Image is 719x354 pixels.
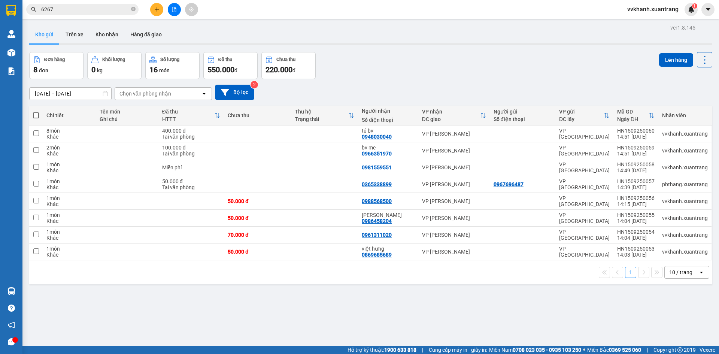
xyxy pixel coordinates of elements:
[218,57,232,62] div: Đã thu
[7,67,15,75] img: solution-icon
[46,235,92,241] div: Khác
[362,108,414,114] div: Người nhận
[617,178,655,184] div: HN1509250057
[6,5,16,16] img: logo-vxr
[662,164,708,170] div: vvkhanh.xuantrang
[662,232,708,238] div: vvkhanh.xuantrang
[429,346,487,354] span: Cung cấp máy in - giấy in:
[31,7,36,12] span: search
[362,117,414,123] div: Số điện thoại
[559,229,610,241] div: VP [GEOGRAPHIC_DATA]
[662,181,708,187] div: pbthang.xuantrang
[251,81,258,88] sup: 2
[559,178,610,190] div: VP [GEOGRAPHIC_DATA]
[7,49,15,57] img: warehouse-icon
[185,3,198,16] button: aim
[587,346,641,354] span: Miền Bắc
[559,161,610,173] div: VP [GEOGRAPHIC_DATA]
[46,184,92,190] div: Khác
[149,65,158,74] span: 16
[688,6,695,13] img: icon-new-feature
[670,24,695,32] div: ver 1.8.145
[494,181,524,187] div: 0967696487
[617,151,655,157] div: 14:51 [DATE]
[276,57,295,62] div: Chưa thu
[494,109,552,115] div: Người gửi
[261,52,316,79] button: Chưa thu220.000đ
[705,6,712,13] span: caret-down
[617,252,655,258] div: 14:03 [DATE]
[172,7,177,12] span: file-add
[362,198,392,204] div: 0988568500
[662,249,708,255] div: vvkhanh.xuantrang
[46,161,92,167] div: 1 món
[292,67,295,73] span: đ
[662,148,708,154] div: vvkhanh.xuantrang
[46,252,92,258] div: Khác
[693,3,696,9] span: 1
[162,128,220,134] div: 400.000 đ
[46,212,92,218] div: 1 món
[228,112,287,118] div: Chưa thu
[46,112,92,118] div: Chi tiết
[162,116,214,122] div: HTTT
[621,4,685,14] span: vvkhanh.xuantrang
[362,151,392,157] div: 0966351970
[154,7,160,12] span: plus
[384,347,416,353] strong: 1900 633 818
[124,25,168,43] button: Hàng đã giao
[362,218,392,224] div: 0986458204
[513,347,581,353] strong: 0708 023 035 - 0935 103 250
[295,109,348,115] div: Thu hộ
[33,65,37,74] span: 8
[46,229,92,235] div: 1 món
[647,346,648,354] span: |
[625,267,636,278] button: 1
[159,67,170,73] span: món
[617,109,649,115] div: Mã GD
[203,52,258,79] button: Đã thu550.000đ
[362,181,392,187] div: 0365338899
[559,116,604,122] div: ĐC lấy
[617,195,655,201] div: HN1509250056
[168,3,181,16] button: file-add
[559,128,610,140] div: VP [GEOGRAPHIC_DATA]
[228,249,287,255] div: 50.000 đ
[266,65,292,74] span: 220.000
[46,128,92,134] div: 8 món
[559,212,610,224] div: VP [GEOGRAPHIC_DATA]
[7,30,15,38] img: warehouse-icon
[422,232,486,238] div: VP [PERSON_NAME]
[160,57,179,62] div: Số lượng
[662,215,708,221] div: vvkhanh.xuantrang
[422,198,486,204] div: VP [PERSON_NAME]
[46,201,92,207] div: Khác
[422,148,486,154] div: VP [PERSON_NAME]
[46,167,92,173] div: Khác
[617,134,655,140] div: 14:51 [DATE]
[291,106,358,125] th: Toggle SortBy
[295,116,348,122] div: Trạng thái
[228,232,287,238] div: 70.000 đ
[362,232,392,238] div: 0961311020
[8,321,15,329] span: notification
[559,195,610,207] div: VP [GEOGRAPHIC_DATA]
[617,212,655,218] div: HN1509250055
[559,145,610,157] div: VP [GEOGRAPHIC_DATA]
[617,229,655,235] div: HN1509250054
[145,52,200,79] button: Số lượng16món
[189,7,194,12] span: aim
[131,6,136,13] span: close-circle
[162,164,220,170] div: Miễn phí
[348,346,416,354] span: Hỗ trợ kỹ thuật:
[158,106,224,125] th: Toggle SortBy
[46,145,92,151] div: 2 món
[362,134,392,140] div: 0948030040
[422,116,480,122] div: ĐC giao
[362,164,392,170] div: 0981559551
[30,88,111,100] input: Select a date range.
[91,65,95,74] span: 0
[39,67,48,73] span: đơn
[362,212,414,218] div: lx minh
[698,269,704,275] svg: open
